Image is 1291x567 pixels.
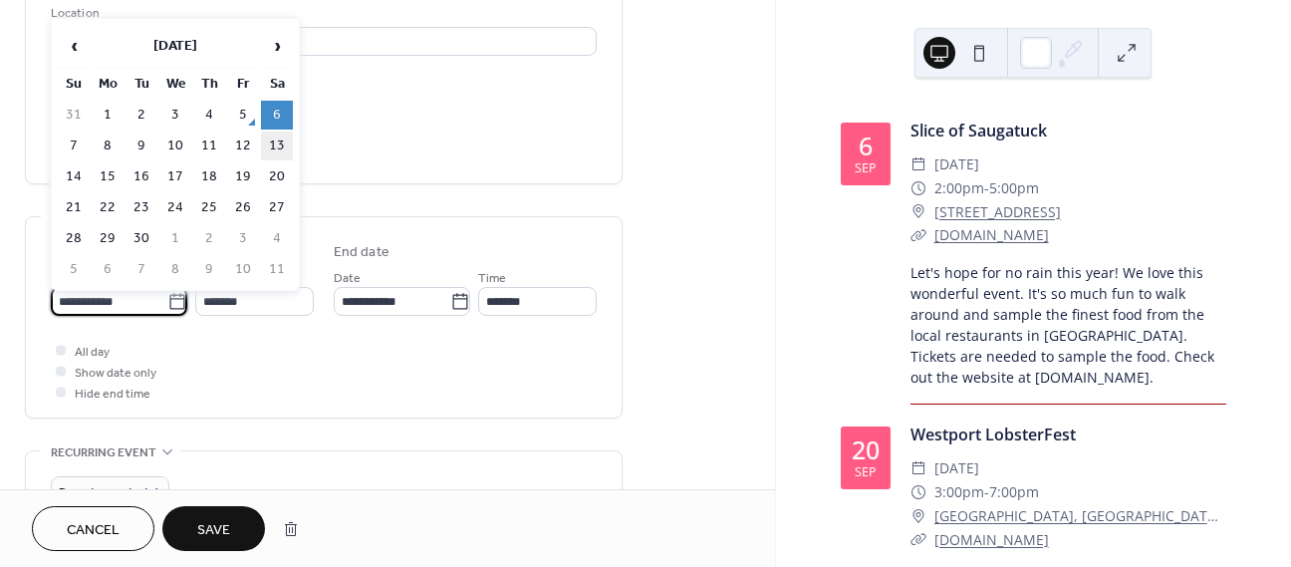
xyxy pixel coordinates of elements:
[51,3,593,24] div: Location
[227,162,259,191] td: 19
[262,26,292,66] span: ›
[159,101,191,130] td: 3
[193,70,225,99] th: Th
[51,442,156,463] span: Recurring event
[910,152,926,176] div: ​
[193,101,225,130] td: 4
[92,224,124,253] td: 29
[92,162,124,191] td: 15
[934,200,1061,224] a: [STREET_ADDRESS]
[934,225,1049,244] a: [DOMAIN_NAME]
[934,176,984,200] span: 2:00pm
[59,481,133,504] span: Do not repeat
[92,70,124,99] th: Mo
[227,101,259,130] td: 5
[193,162,225,191] td: 18
[126,101,157,130] td: 2
[32,506,154,551] button: Cancel
[75,363,156,384] span: Show date only
[58,162,90,191] td: 14
[934,504,1226,528] a: [GEOGRAPHIC_DATA], [GEOGRAPHIC_DATA], [GEOGRAPHIC_DATA]
[910,528,926,552] div: ​
[126,255,157,284] td: 7
[193,132,225,160] td: 11
[910,480,926,504] div: ​
[227,255,259,284] td: 10
[92,101,124,130] td: 1
[162,506,265,551] button: Save
[126,224,157,253] td: 30
[261,255,293,284] td: 11
[910,456,926,480] div: ​
[126,132,157,160] td: 9
[910,424,1076,445] a: Westport LobsterFest
[910,200,926,224] div: ​
[910,176,926,200] div: ​
[58,224,90,253] td: 28
[859,134,873,158] div: 6
[334,242,389,263] div: End date
[227,70,259,99] th: Fr
[58,193,90,222] td: 21
[92,25,259,68] th: [DATE]
[855,162,877,175] div: Sep
[92,255,124,284] td: 6
[193,193,225,222] td: 25
[334,268,361,289] span: Date
[227,193,259,222] td: 26
[261,224,293,253] td: 4
[159,132,191,160] td: 10
[58,70,90,99] th: Su
[984,480,989,504] span: -
[67,520,120,541] span: Cancel
[261,162,293,191] td: 20
[159,224,191,253] td: 1
[910,262,1226,388] div: Let's hope for no rain this year! We love this wonderful event. It's so much fun to walk around a...
[934,152,979,176] span: [DATE]
[75,342,110,363] span: All day
[227,224,259,253] td: 3
[261,193,293,222] td: 27
[159,255,191,284] td: 8
[58,255,90,284] td: 5
[126,70,157,99] th: Tu
[193,224,225,253] td: 2
[934,530,1049,549] a: [DOMAIN_NAME]
[934,456,979,480] span: [DATE]
[197,520,230,541] span: Save
[910,504,926,528] div: ​
[989,176,1039,200] span: 5:00pm
[159,162,191,191] td: 17
[193,255,225,284] td: 9
[989,480,1039,504] span: 7:00pm
[159,193,191,222] td: 24
[855,466,877,479] div: Sep
[910,223,926,247] div: ​
[58,101,90,130] td: 31
[159,70,191,99] th: We
[910,120,1047,142] a: Slice of Saugatuck
[126,162,157,191] td: 16
[852,437,880,462] div: 20
[984,176,989,200] span: -
[92,193,124,222] td: 22
[478,268,506,289] span: Time
[261,132,293,160] td: 13
[261,101,293,130] td: 6
[58,132,90,160] td: 7
[59,26,89,66] span: ‹
[227,132,259,160] td: 12
[75,384,150,405] span: Hide end time
[934,480,984,504] span: 3:00pm
[126,193,157,222] td: 23
[92,132,124,160] td: 8
[261,70,293,99] th: Sa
